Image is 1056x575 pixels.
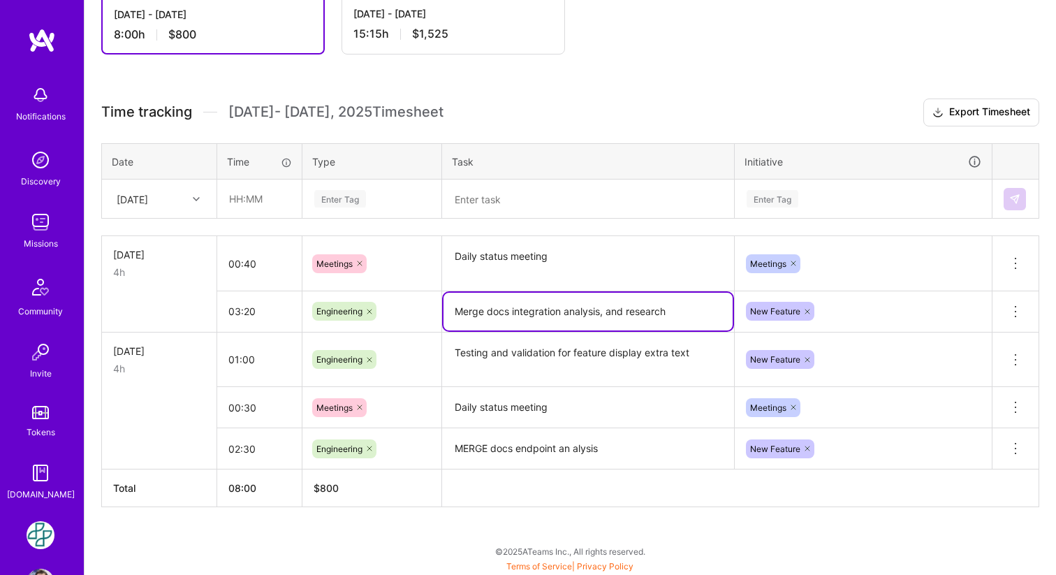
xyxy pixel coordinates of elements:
div: 8:00 h [114,27,312,42]
span: $ 800 [314,482,339,494]
div: Enter Tag [314,188,366,210]
span: Time tracking [101,103,192,121]
div: 15:15 h [353,27,553,41]
th: Total [102,470,217,507]
button: Export Timesheet [923,99,1039,126]
input: HH:MM [217,293,302,330]
span: Engineering [316,306,362,316]
input: HH:MM [218,180,301,217]
span: [DATE] - [DATE] , 2025 Timesheet [228,103,443,121]
i: icon Download [932,105,944,120]
img: discovery [27,146,54,174]
div: Invite [30,366,52,381]
textarea: MERGE docs endpoint an alysis [443,430,733,469]
div: 4h [113,361,205,376]
input: HH:MM [217,245,302,282]
span: Meetings [750,402,786,413]
textarea: Merge docs integration analysis, and research [443,293,733,330]
img: Counter Health: Team for Counter Health [27,521,54,549]
a: Counter Health: Team for Counter Health [23,521,58,549]
img: teamwork [27,208,54,236]
img: tokens [32,406,49,419]
div: Missions [24,236,58,251]
th: Type [302,143,442,180]
img: Invite [27,338,54,366]
textarea: Daily status meeting [443,238,733,290]
span: New Feature [750,444,800,454]
th: Task [442,143,735,180]
img: logo [28,28,56,53]
img: Community [24,270,57,304]
div: [DATE] [113,344,205,358]
i: icon Chevron [193,196,200,203]
th: 08:00 [217,470,302,507]
div: Time [227,154,292,169]
img: Submit [1009,194,1020,205]
input: HH:MM [217,389,302,426]
span: $1,525 [412,27,448,41]
input: HH:MM [217,341,302,378]
div: [DATE] - [DATE] [353,6,553,21]
textarea: Daily status meeting [443,388,733,427]
div: Community [18,304,63,319]
div: [DATE] - [DATE] [114,7,312,22]
div: 4h [113,265,205,279]
a: Terms of Service [506,561,572,572]
span: Meetings [316,259,353,269]
input: HH:MM [217,430,302,467]
div: [DOMAIN_NAME] [7,487,75,502]
div: Discovery [21,174,61,189]
th: Date [102,143,217,180]
a: Privacy Policy [577,561,633,572]
span: Meetings [316,402,353,413]
img: bell [27,81,54,109]
div: © 2025 ATeams Inc., All rights reserved. [84,534,1056,569]
span: Engineering [316,354,362,365]
div: Tokens [27,425,55,439]
div: Initiative [745,154,982,170]
div: [DATE] [117,191,148,206]
span: Meetings [750,259,786,269]
span: New Feature [750,354,800,365]
span: Engineering [316,444,362,454]
div: Notifications [16,109,66,124]
span: $800 [168,27,196,42]
span: New Feature [750,306,800,316]
img: guide book [27,459,54,487]
textarea: Testing and validation for feature display extra text [443,334,733,386]
div: Enter Tag [747,188,798,210]
div: [DATE] [113,247,205,262]
span: | [506,561,633,572]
